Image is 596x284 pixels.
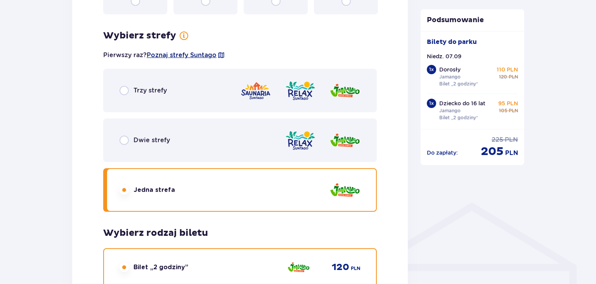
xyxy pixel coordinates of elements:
[499,107,507,114] p: 105
[421,16,525,25] p: Podsumowanie
[133,136,170,145] p: Dwie strefy
[147,51,217,59] a: Poznaj strefy Suntago
[439,73,461,80] p: Jamango
[439,66,461,73] p: Dorosły
[287,259,310,275] img: zone logo
[505,136,518,144] p: PLN
[103,227,208,239] p: Wybierz rodzaj biletu
[505,149,518,157] p: PLN
[133,186,175,194] p: Jedna strefa
[329,80,360,102] img: zone logo
[103,51,225,59] p: Pierwszy raz?
[240,80,271,102] img: zone logo
[427,38,477,46] p: Bilety do parku
[497,66,518,73] p: 110 PLN
[103,30,176,42] p: Wybierz strefy
[481,144,504,159] p: 205
[439,80,478,87] p: Bilet „2 godziny”
[439,114,478,121] p: Bilet „2 godziny”
[332,261,349,273] p: 120
[509,107,518,114] p: PLN
[329,179,360,201] img: zone logo
[498,99,518,107] p: 95 PLN
[133,86,167,95] p: Trzy strefy
[439,99,485,107] p: Dziecko do 16 lat
[492,136,503,144] p: 225
[329,129,360,152] img: zone logo
[351,265,360,272] p: PLN
[285,80,316,102] img: zone logo
[439,107,461,114] p: Jamango
[427,99,436,108] div: 1 x
[133,263,188,272] p: Bilet „2 godziny”
[427,52,461,60] p: Niedz. 07.09
[427,149,458,157] p: Do zapłaty :
[499,73,507,80] p: 120
[427,65,436,74] div: 1 x
[285,129,316,152] img: zone logo
[509,73,518,80] p: PLN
